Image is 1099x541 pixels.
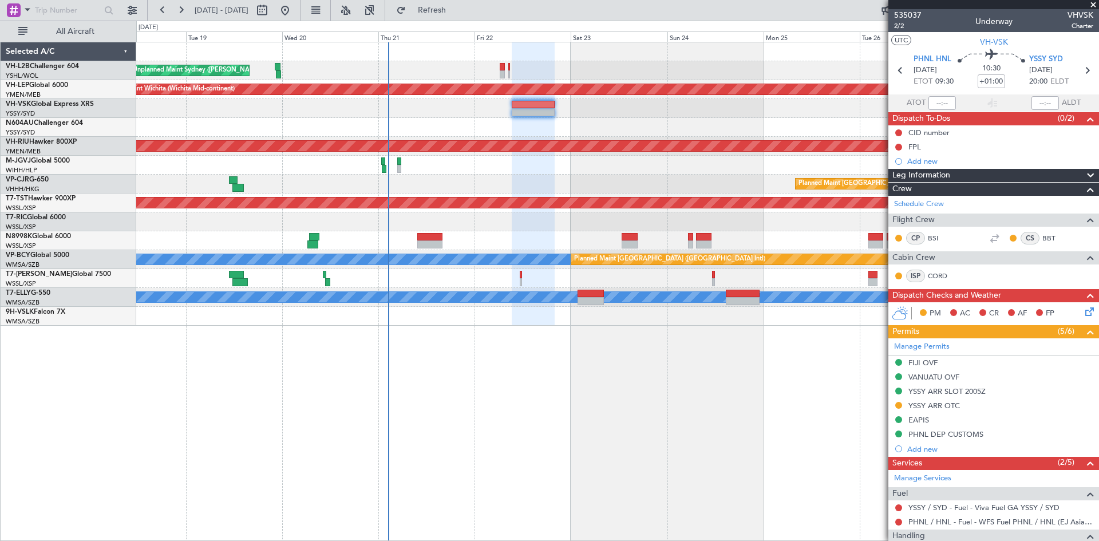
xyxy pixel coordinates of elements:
[6,147,41,156] a: YMEN/MEB
[928,96,956,110] input: --:--
[6,157,70,164] a: M-JGVJGlobal 5000
[6,214,66,221] a: T7-RICGlobal 6000
[6,72,38,80] a: YSHL/WOL
[391,1,460,19] button: Refresh
[186,31,282,42] div: Tue 19
[6,233,71,240] a: N8998KGlobal 6000
[6,242,36,250] a: WSSL/XSP
[894,473,951,484] a: Manage Services
[35,2,101,19] input: Trip Number
[6,309,65,315] a: 9H-VSLKFalcon 7X
[1018,308,1027,319] span: AF
[908,358,938,368] div: FIJI OVF
[894,9,922,21] span: 535037
[6,252,30,259] span: VP-BCY
[860,31,956,42] div: Tue 26
[989,308,999,319] span: CR
[1068,21,1093,31] span: Charter
[908,401,960,410] div: YSSY ARR OTC
[93,81,235,98] div: Unplanned Maint Wichita (Wichita Mid-continent)
[6,63,79,70] a: VH-L2BChallenger 604
[928,271,954,281] a: CORD
[30,27,121,35] span: All Aircraft
[1062,97,1081,109] span: ALDT
[894,341,950,353] a: Manage Permits
[1029,76,1047,88] span: 20:00
[6,101,94,108] a: VH-VSKGlobal Express XRS
[892,169,950,182] span: Leg Information
[907,444,1093,454] div: Add new
[6,195,28,202] span: T7-TST
[906,270,925,282] div: ISP
[6,82,29,89] span: VH-LEP
[908,386,986,396] div: YSSY ARR SLOT 2005Z
[1021,232,1039,244] div: CS
[408,6,456,14] span: Refresh
[6,120,34,127] span: N604AU
[139,23,158,33] div: [DATE]
[6,120,83,127] a: N604AUChallenger 604
[6,298,39,307] a: WMSA/SZB
[6,233,32,240] span: N8998K
[6,195,76,202] a: T7-TSTHawker 900XP
[6,271,111,278] a: T7-[PERSON_NAME]Global 7500
[90,31,186,42] div: Mon 18
[892,289,1001,302] span: Dispatch Checks and Weather
[6,214,27,221] span: T7-RIC
[908,128,950,137] div: CID number
[908,415,929,425] div: EAPIS
[1042,233,1068,243] a: BBT
[6,290,31,297] span: T7-ELLY
[1068,9,1093,21] span: VHVSK
[6,260,39,269] a: WMSA/SZB
[914,76,932,88] span: ETOT
[6,82,68,89] a: VH-LEPGlobal 6000
[930,308,941,319] span: PM
[574,251,765,268] div: Planned Maint [GEOGRAPHIC_DATA] ([GEOGRAPHIC_DATA] Intl)
[6,139,77,145] a: VH-RIUHawker 800XP
[6,101,31,108] span: VH-VSK
[892,183,912,196] span: Crew
[1058,325,1074,337] span: (5/6)
[667,31,764,42] div: Sun 24
[892,251,935,264] span: Cabin Crew
[6,271,72,278] span: T7-[PERSON_NAME]
[894,199,944,210] a: Schedule Crew
[6,252,69,259] a: VP-BCYGlobal 5000
[13,22,124,41] button: All Aircraft
[906,232,925,244] div: CP
[282,31,378,42] div: Wed 20
[6,63,30,70] span: VH-L2B
[1058,456,1074,468] span: (2/5)
[891,35,911,45] button: UTC
[6,128,35,137] a: YSSY/SYD
[6,166,37,175] a: WIHH/HLP
[133,62,274,79] div: Unplanned Maint Sydney ([PERSON_NAME] Intl)
[6,109,35,118] a: YSSY/SYD
[908,503,1060,512] a: YSSY / SYD - Fuel - Viva Fuel GA YSSY / SYD
[6,290,50,297] a: T7-ELLYG-550
[6,139,29,145] span: VH-RIU
[975,15,1013,27] div: Underway
[982,63,1001,74] span: 10:30
[6,204,36,212] a: WSSL/XSP
[1046,308,1054,319] span: FP
[892,487,908,500] span: Fuel
[6,176,29,183] span: VP-CJR
[908,142,921,152] div: FPL
[6,279,36,288] a: WSSL/XSP
[892,325,919,338] span: Permits
[894,21,922,31] span: 2/2
[1058,112,1074,124] span: (0/2)
[378,31,475,42] div: Thu 21
[908,372,959,382] div: VANUATU OVF
[6,185,39,194] a: VHHH/HKG
[764,31,860,42] div: Mon 25
[6,317,39,326] a: WMSA/SZB
[195,5,248,15] span: [DATE] - [DATE]
[798,175,990,192] div: Planned Maint [GEOGRAPHIC_DATA] ([GEOGRAPHIC_DATA] Intl)
[892,214,935,227] span: Flight Crew
[892,112,950,125] span: Dispatch To-Dos
[6,223,36,231] a: WSSL/XSP
[980,36,1008,48] span: VH-VSK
